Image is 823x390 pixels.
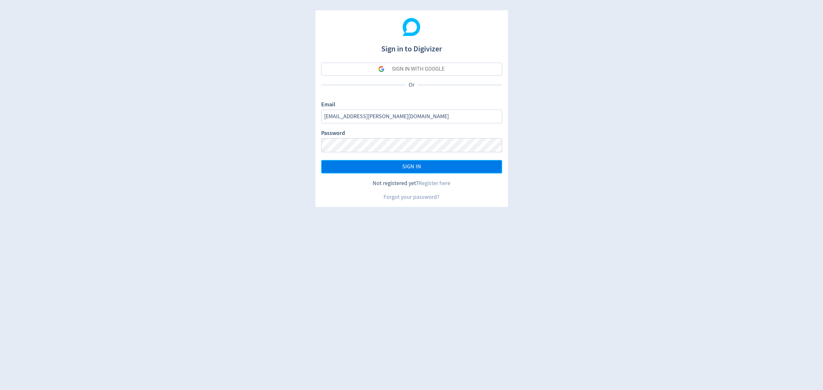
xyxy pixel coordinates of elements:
[321,63,502,75] button: SIGN IN WITH GOOGLE
[321,179,502,187] div: Not registered yet?
[321,38,502,55] h1: Sign in to Digivizer
[402,18,421,36] img: Digivizer Logo
[321,129,345,138] label: Password
[321,101,335,110] label: Email
[392,63,445,75] div: SIGN IN WITH GOOGLE
[402,164,421,170] span: SIGN IN
[419,180,450,187] a: Register here
[384,193,439,201] a: Forgot your password?
[321,160,502,173] button: SIGN IN
[405,81,418,89] p: Or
